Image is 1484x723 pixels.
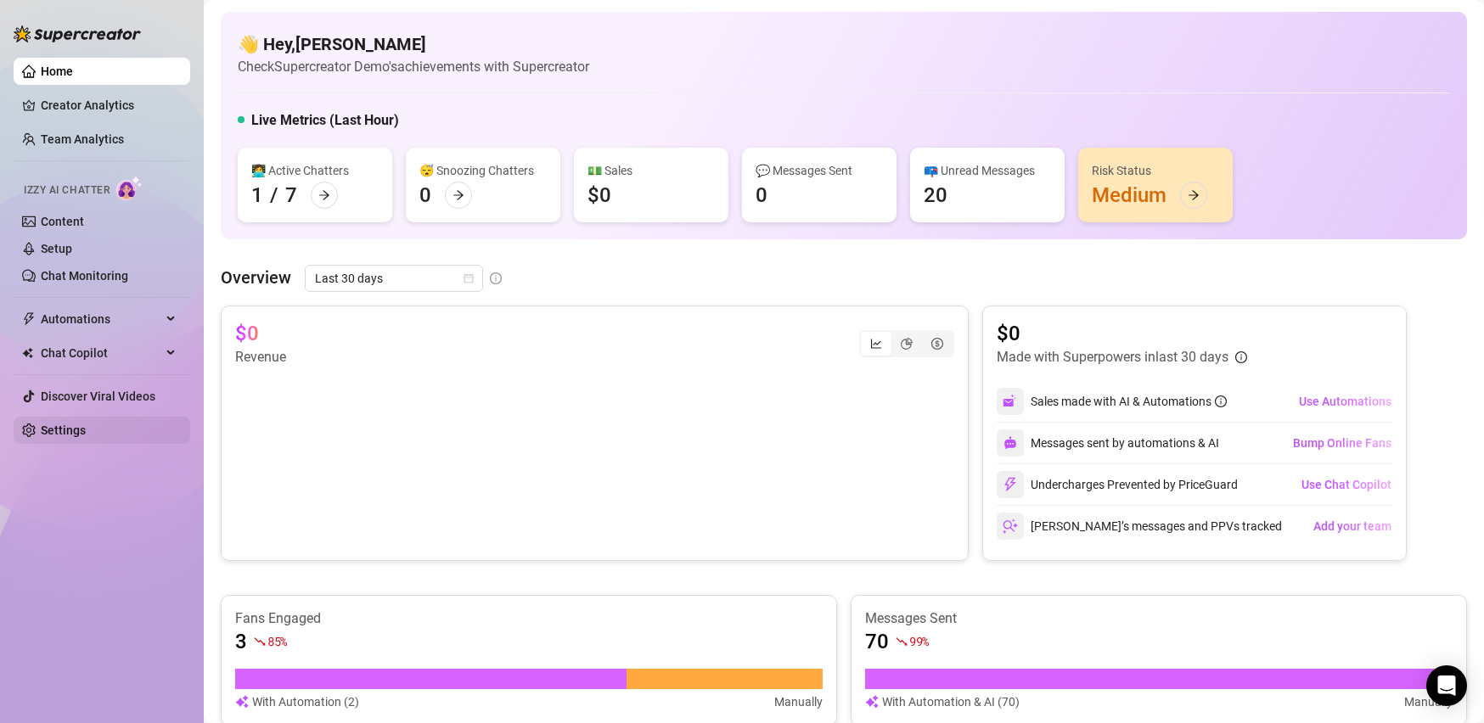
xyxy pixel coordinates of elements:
[1003,394,1018,409] img: svg%3e
[419,161,547,180] div: 😴 Snoozing Chatters
[490,272,502,284] span: info-circle
[997,347,1228,367] article: Made with Superpowers in last 30 days
[1188,189,1200,201] span: arrow-right
[896,636,908,647] span: fall
[1313,513,1392,540] button: Add your team
[251,110,399,131] h5: Live Metrics (Last Hour)
[1301,471,1392,498] button: Use Chat Copilot
[756,182,767,209] div: 0
[41,423,86,437] a: Settings
[1292,429,1392,457] button: Bump Online Fans
[756,161,883,180] div: 💬 Messages Sent
[1299,395,1391,408] span: Use Automations
[453,189,464,201] span: arrow-right
[1215,395,1227,407] span: info-circle
[997,471,1238,498] div: Undercharges Prevented by PriceGuard
[254,636,266,647] span: fall
[41,305,161,333] span: Automations
[1426,665,1467,706] div: Open Intercom Messenger
[235,609,823,628] article: Fans Engaged
[285,182,297,209] div: 7
[267,633,287,649] span: 85 %
[587,182,611,209] div: $0
[924,182,947,209] div: 20
[41,92,177,119] a: Creator Analytics
[235,320,259,347] article: $0
[41,215,84,228] a: Content
[464,273,474,283] span: calendar
[865,692,879,711] img: svg%3e
[251,182,263,209] div: 1
[1298,388,1392,415] button: Use Automations
[1404,692,1453,711] article: Manually
[774,692,823,711] article: Manually
[41,64,73,78] a: Home
[22,312,36,326] span: thunderbolt
[318,189,330,201] span: arrow-right
[1092,161,1219,180] div: Risk Status
[859,330,954,357] div: segmented control
[116,176,143,200] img: AI Chatter
[997,429,1219,457] div: Messages sent by automations & AI
[41,242,72,255] a: Setup
[1003,436,1017,450] img: svg%3e
[1301,478,1391,491] span: Use Chat Copilot
[1031,392,1227,411] div: Sales made with AI & Automations
[1293,436,1391,450] span: Bump Online Fans
[41,132,124,146] a: Team Analytics
[252,692,359,711] article: With Automation (2)
[251,161,379,180] div: 👩‍💻 Active Chatters
[315,266,473,291] span: Last 30 days
[882,692,1020,711] article: With Automation & AI (70)
[238,32,589,56] h4: 👋 Hey, [PERSON_NAME]
[221,265,291,290] article: Overview
[235,692,249,711] img: svg%3e
[931,338,943,350] span: dollar-circle
[587,161,715,180] div: 💵 Sales
[865,609,1453,628] article: Messages Sent
[419,182,431,209] div: 0
[909,633,929,649] span: 99 %
[235,347,286,367] article: Revenue
[235,628,247,655] article: 3
[22,347,33,359] img: Chat Copilot
[870,338,882,350] span: line-chart
[24,182,110,199] span: Izzy AI Chatter
[1003,518,1018,534] img: svg%3e
[41,269,128,283] a: Chat Monitoring
[901,338,913,350] span: pie-chart
[41,390,155,403] a: Discover Viral Videos
[14,25,141,42] img: logo-BBDzfeDw.svg
[997,513,1282,540] div: [PERSON_NAME]’s messages and PPVs tracked
[1003,477,1018,492] img: svg%3e
[865,628,889,655] article: 70
[1235,351,1247,363] span: info-circle
[1313,519,1391,533] span: Add your team
[997,320,1247,347] article: $0
[238,56,589,77] article: Check Supercreator Demo's achievements with Supercreator
[41,339,161,367] span: Chat Copilot
[924,161,1051,180] div: 📪 Unread Messages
